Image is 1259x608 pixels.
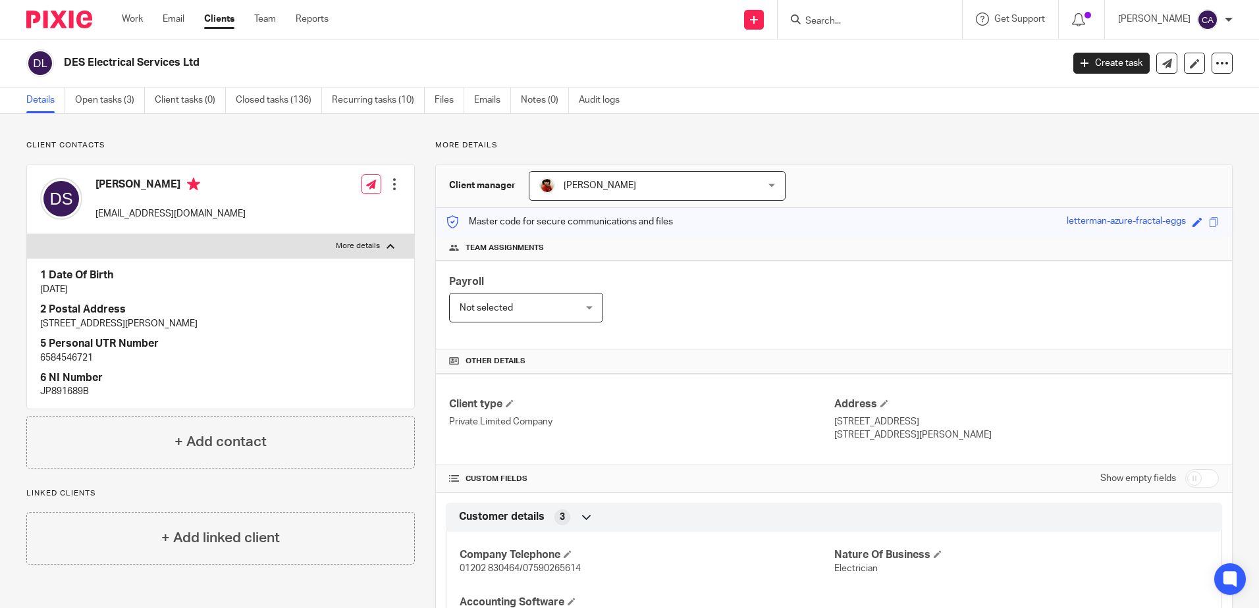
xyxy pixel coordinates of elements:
a: Clients [204,13,234,26]
p: Master code for secure communications and files [446,215,673,228]
span: 3 [560,511,565,524]
h4: Client type [449,397,834,411]
a: Details [26,88,65,113]
a: Emails [474,88,511,113]
a: Email [163,13,184,26]
a: Client tasks (0) [155,88,226,113]
span: 01202 830464/07590265614 [460,564,581,573]
h4: Company Telephone [460,548,834,562]
p: 6584546721 [40,351,401,365]
h4: + Add contact [174,432,267,452]
img: Phil%20Baby%20pictures%20(3).JPG [539,178,555,193]
p: Linked clients [26,488,415,499]
a: Open tasks (3) [75,88,145,113]
p: Private Limited Company [449,415,834,428]
a: Notes (0) [521,88,569,113]
label: Show empty fields [1100,472,1176,485]
span: Payroll [449,276,484,287]
a: Team [254,13,276,26]
p: [STREET_ADDRESS] [834,415,1219,428]
h4: 1 Date Of Birth [40,268,401,282]
h4: Address [834,397,1219,411]
h2: DES Electrical Services Ltd [64,56,855,70]
i: Primary [187,178,200,191]
a: Files [435,88,464,113]
a: Recurring tasks (10) [332,88,425,113]
p: [EMAIL_ADDRESS][DOMAIN_NAME] [95,207,246,220]
p: [PERSON_NAME] [1118,13,1191,26]
p: [STREET_ADDRESS][PERSON_NAME] [834,428,1219,442]
img: svg%3E [40,178,82,220]
img: Pixie [26,11,92,28]
input: Search [804,16,923,28]
a: Audit logs [579,88,629,113]
img: svg%3E [1197,9,1218,30]
a: Closed tasks (136) [236,88,322,113]
p: More details [435,140,1233,151]
p: [DATE] [40,283,401,296]
span: [PERSON_NAME] [564,181,636,190]
h4: + Add linked client [161,528,280,548]
a: Work [122,13,143,26]
h3: Client manager [449,179,516,192]
p: [STREET_ADDRESS][PERSON_NAME] [40,317,401,330]
span: Other details [466,356,525,367]
span: Not selected [460,303,513,313]
span: Team assignments [466,243,544,253]
h4: [PERSON_NAME] [95,178,246,194]
h4: 6 NI Number [40,371,401,385]
h4: 2 Postal Address [40,303,401,317]
p: Client contacts [26,140,415,151]
h4: 5 Personal UTR Number [40,337,401,351]
img: svg%3E [26,49,54,77]
a: Reports [296,13,329,26]
p: More details [336,241,380,251]
span: Get Support [994,14,1045,24]
p: JP891689B [40,385,401,398]
a: Create task [1073,53,1150,74]
h4: CUSTOM FIELDS [449,474,834,484]
span: Customer details [459,510,545,524]
h4: Nature Of Business [834,548,1208,562]
span: Electrician [834,564,878,573]
div: letterman-azure-fractal-eggs [1067,215,1186,230]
